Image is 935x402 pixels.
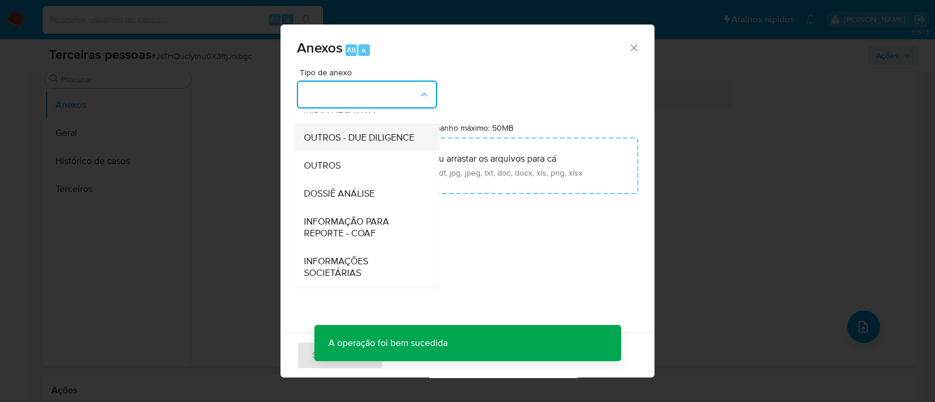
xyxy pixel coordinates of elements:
[628,42,639,53] button: Fechar
[304,256,423,279] span: INFORMAÇÕES SOCIETÁRIAS
[304,132,414,144] span: OUTROS - DUE DILIGENCE
[314,325,462,361] p: A operação foi bem sucedida
[403,342,441,368] span: Cancelar
[300,68,440,76] span: Tipo de anexo
[297,37,342,58] span: Anexos
[362,44,366,55] span: a
[304,160,341,172] span: OUTROS
[304,216,423,239] span: INFORMAÇÃO PARA REPORTE - COAF
[425,123,514,133] label: Tamanho máximo: 50MB
[304,104,375,116] span: MIDIA NEGATIVA
[347,44,356,55] span: Alt
[304,188,375,200] span: DOSSIÊ ANÁLISE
